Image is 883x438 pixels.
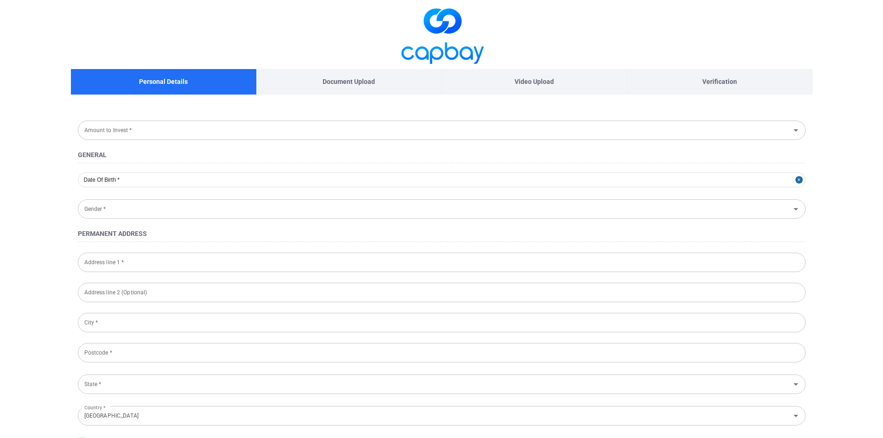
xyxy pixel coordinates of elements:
p: Video Upload [515,76,554,87]
input: Date Of Birth * [78,172,806,187]
p: Verification [702,76,737,87]
button: Close [795,172,806,187]
h4: Permanent Address [78,228,806,239]
button: Open [789,203,802,216]
p: Personal Details [139,76,188,87]
h4: General [78,149,806,160]
button: Open [789,378,802,391]
label: Country * [84,401,105,413]
button: Open [789,409,802,422]
button: Open [789,124,802,137]
p: Document Upload [323,76,375,87]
